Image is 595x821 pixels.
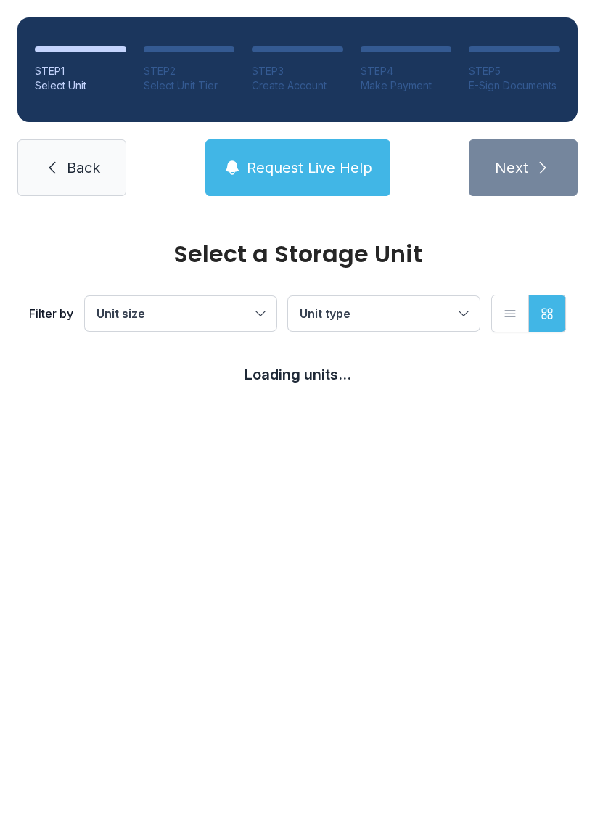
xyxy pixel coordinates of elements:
[29,305,73,322] div: Filter by
[35,78,126,93] div: Select Unit
[361,64,452,78] div: STEP 4
[35,64,126,78] div: STEP 1
[252,64,343,78] div: STEP 3
[469,64,560,78] div: STEP 5
[300,306,350,321] span: Unit type
[469,78,560,93] div: E-Sign Documents
[85,296,276,331] button: Unit size
[29,242,566,266] div: Select a Storage Unit
[144,78,235,93] div: Select Unit Tier
[252,78,343,93] div: Create Account
[144,64,235,78] div: STEP 2
[29,364,566,385] div: Loading units...
[97,306,145,321] span: Unit size
[361,78,452,93] div: Make Payment
[247,158,372,178] span: Request Live Help
[67,158,100,178] span: Back
[288,296,480,331] button: Unit type
[495,158,528,178] span: Next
